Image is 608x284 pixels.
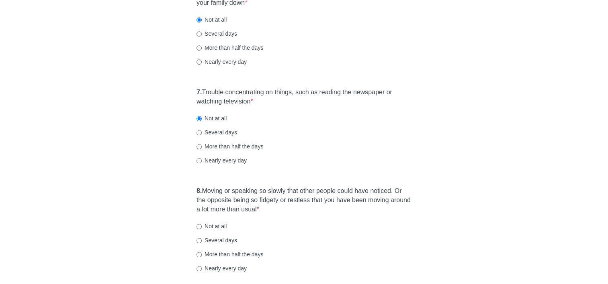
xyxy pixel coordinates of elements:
input: Not at all [197,116,202,121]
input: More than half the days [197,252,202,257]
strong: 7. [197,89,202,95]
input: Nearly every day [197,266,202,271]
input: More than half the days [197,144,202,149]
label: Several days [197,236,237,244]
input: Not at all [197,224,202,229]
label: Not at all [197,222,227,230]
label: More than half the days [197,142,263,150]
input: Several days [197,31,202,37]
label: Several days [197,128,237,136]
input: Several days [197,130,202,135]
label: More than half the days [197,250,263,258]
label: Several days [197,30,237,38]
input: Nearly every day [197,158,202,163]
label: More than half the days [197,44,263,52]
label: Nearly every day [197,264,247,272]
input: Nearly every day [197,59,202,65]
input: Several days [197,238,202,243]
label: Not at all [197,16,227,24]
label: Nearly every day [197,58,247,66]
strong: 8. [197,187,202,194]
label: Trouble concentrating on things, such as reading the newspaper or watching television [197,88,411,106]
input: Not at all [197,17,202,22]
label: Nearly every day [197,156,247,164]
input: More than half the days [197,45,202,51]
label: Not at all [197,114,227,122]
label: Moving or speaking so slowly that other people could have noticed. Or the opposite being so fidge... [197,187,411,214]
